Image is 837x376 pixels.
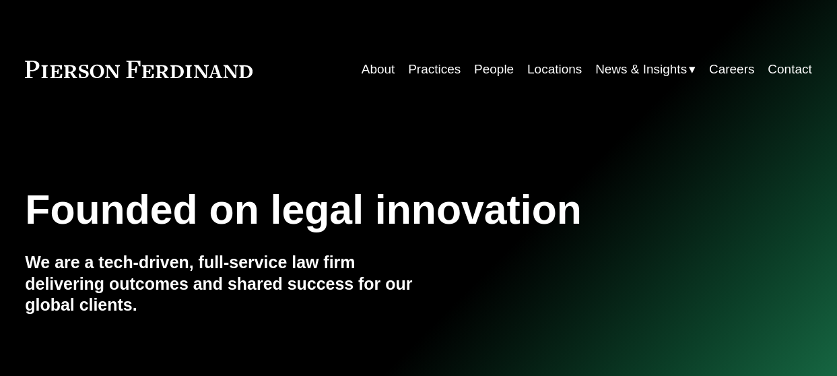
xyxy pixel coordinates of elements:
[25,187,681,234] h1: Founded on legal innovation
[25,252,418,316] h4: We are a tech-driven, full-service law firm delivering outcomes and shared success for our global...
[527,57,582,82] a: Locations
[709,57,754,82] a: Careers
[595,57,696,82] a: folder dropdown
[595,58,687,81] span: News & Insights
[408,57,461,82] a: Practices
[474,57,514,82] a: People
[768,57,811,82] a: Contact
[362,57,395,82] a: About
